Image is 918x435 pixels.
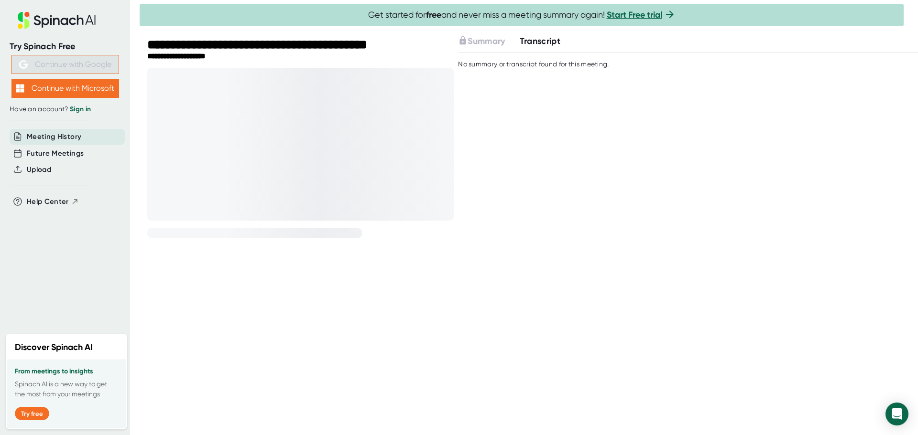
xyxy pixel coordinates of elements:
[520,35,561,48] button: Transcript
[70,105,91,113] a: Sign in
[458,35,519,48] div: Upgrade to access
[15,379,118,399] p: Spinach AI is a new way to get the most from your meetings
[15,368,118,375] h3: From meetings to insights
[27,196,69,207] span: Help Center
[19,60,28,69] img: Aehbyd4JwY73AAAAAElFTkSuQmCC
[27,148,84,159] button: Future Meetings
[27,164,51,175] button: Upload
[11,79,119,98] button: Continue with Microsoft
[426,10,441,20] b: free
[10,41,120,52] div: Try Spinach Free
[368,10,676,21] span: Get started for and never miss a meeting summary again!
[520,36,561,46] span: Transcript
[15,341,93,354] h2: Discover Spinach AI
[10,105,120,114] div: Have an account?
[607,10,662,20] a: Start Free trial
[458,35,505,48] button: Summary
[27,131,81,142] button: Meeting History
[15,407,49,420] button: Try free
[11,55,119,74] button: Continue with Google
[458,60,609,69] div: No summary or transcript found for this meeting.
[885,403,908,425] div: Open Intercom Messenger
[468,36,505,46] span: Summary
[27,196,79,207] button: Help Center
